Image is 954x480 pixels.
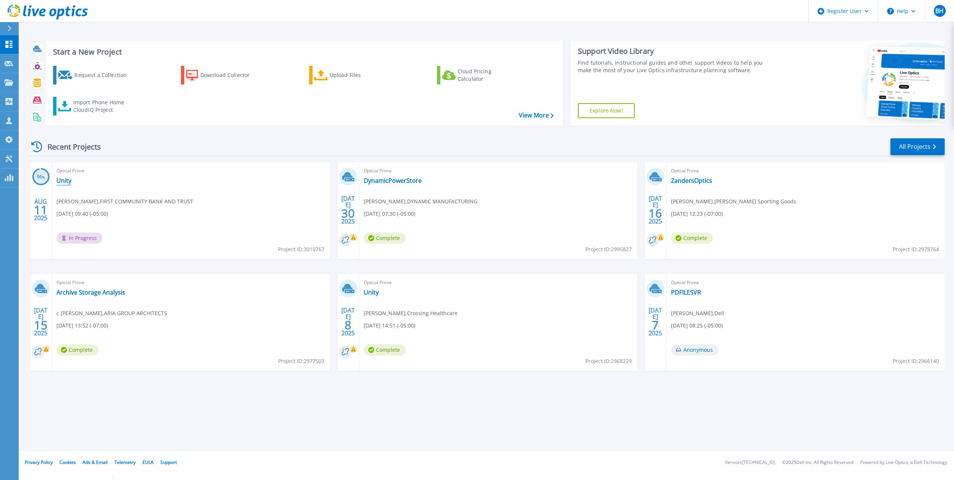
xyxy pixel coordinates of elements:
[671,167,940,175] span: Optical Prime
[25,459,53,465] a: Privacy Policy
[671,344,718,356] span: Anonymous
[34,207,47,213] span: 11
[56,289,125,296] a: Archive Storage Analysis
[56,309,167,317] span: c [PERSON_NAME] , ARIA GROUP ARCHITECTS
[56,279,326,287] span: Optical Prime
[364,279,633,287] span: Optical Prime
[890,138,945,155] a: All Projects
[142,459,154,465] a: EULA
[42,175,45,179] span: %
[53,48,553,56] h3: Start a New Project
[782,460,853,465] li: © 2025 Dell Inc. All Rights Reserved
[364,197,477,206] span: [PERSON_NAME] , DYNAMIC MANUFACTURING
[73,99,132,114] div: Import Phone Home CloudIQ Project
[309,66,393,84] a: Upload Files
[341,210,355,216] span: 30
[278,245,324,253] span: Project ID: 3010767
[648,308,662,335] div: [DATE] 2025
[652,322,659,328] span: 7
[278,357,324,365] span: Project ID: 2977503
[578,46,771,56] div: Support Video Library
[364,289,379,296] a: Unity
[519,112,554,119] a: View More
[725,460,775,465] li: Version: [TECHNICAL_ID]
[585,357,632,365] span: Project ID: 2968229
[671,309,724,317] span: [PERSON_NAME] , Dell
[59,459,76,465] a: Cookies
[671,197,796,206] span: [PERSON_NAME] , [PERSON_NAME] Sporting Goods
[364,344,406,356] span: Complete
[29,138,111,156] div: Recent Projects
[648,196,662,224] div: [DATE] 2025
[345,322,351,328] span: 8
[671,321,723,330] span: [DATE] 08:25 (-05:00)
[330,68,390,83] div: Upload Files
[935,8,944,14] span: BH
[56,344,98,356] span: Complete
[671,279,940,287] span: Optical Prime
[56,321,108,330] span: [DATE] 13:52 (-07:00)
[32,173,50,181] h3: 96
[181,66,264,84] a: Download Collector
[56,210,108,218] span: [DATE] 09:40 (-05:00)
[34,308,48,335] div: [DATE] 2025
[893,357,939,365] span: Project ID: 2966140
[34,322,47,328] span: 15
[893,245,939,253] span: Project ID: 2978764
[200,68,260,83] div: Download Collector
[671,177,712,184] a: ZandersOptics
[585,245,632,253] span: Project ID: 2995827
[83,459,108,465] a: Ads & Email
[860,460,947,465] li: Powered by Live Optics, a Dell Technology
[341,196,355,224] div: [DATE] 2025
[56,167,326,175] span: Optical Prime
[56,233,102,244] span: In Progress
[341,308,355,335] div: [DATE] 2025
[364,167,633,175] span: Optical Prime
[364,177,422,184] a: DynamicPowerStore
[364,309,458,317] span: [PERSON_NAME] , Crossing Healthcare
[53,66,136,84] a: Request a Collection
[458,68,517,83] div: Cloud Pricing Calculator
[578,59,771,74] div: Find tutorials, instructional guides and other support videos to help you make the most of your L...
[160,459,177,465] a: Support
[671,289,701,296] a: PDFILESVR
[114,459,136,465] a: Telemetry
[364,321,415,330] span: [DATE] 14:51 (-05:00)
[649,210,662,216] span: 16
[671,233,713,244] span: Complete
[364,233,406,244] span: Complete
[671,210,723,218] span: [DATE] 12:23 (-07:00)
[364,210,415,218] span: [DATE] 07:30 (-05:00)
[437,66,520,84] a: Cloud Pricing Calculator
[56,177,71,184] a: Unity
[34,196,48,224] div: AUG 2025
[56,197,193,206] span: [PERSON_NAME] , FIRST COMMUNITY BANK AND TRUST
[578,103,635,118] a: Explore Now!
[74,68,134,83] div: Request a Collection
